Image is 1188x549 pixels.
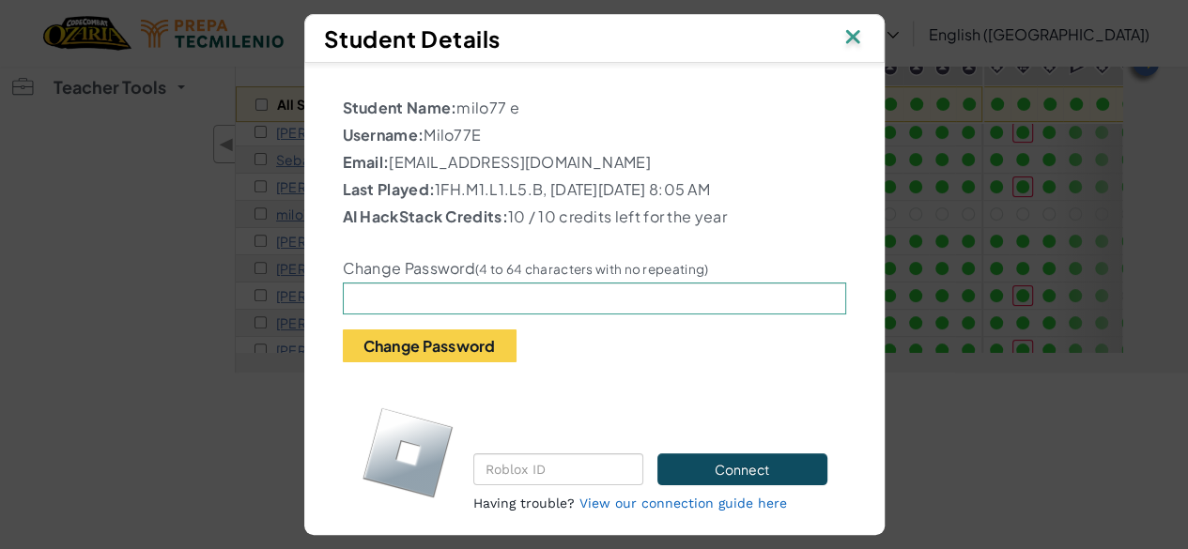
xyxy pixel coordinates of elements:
p: milo77 e [343,97,846,119]
p: [EMAIL_ADDRESS][DOMAIN_NAME] [343,151,846,174]
b: Last Played: [343,179,436,199]
button: Change Password [343,329,517,362]
b: Student Name: [343,98,457,117]
p: 1FH.M1.L1.L5.B, [DATE][DATE] 8:05 AM [343,178,846,201]
p: Milo77E [343,124,846,146]
label: Change Password [343,259,709,278]
img: IconClose.svg [841,24,865,53]
b: Username: [343,125,424,145]
b: Email: [343,152,390,172]
span: Student Details [324,24,501,53]
small: (4 to 64 characters with no repeating) [475,261,708,277]
p: 10 / 10 credits left for the year [343,206,846,228]
b: AI HackStack Credits: [343,206,508,226]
